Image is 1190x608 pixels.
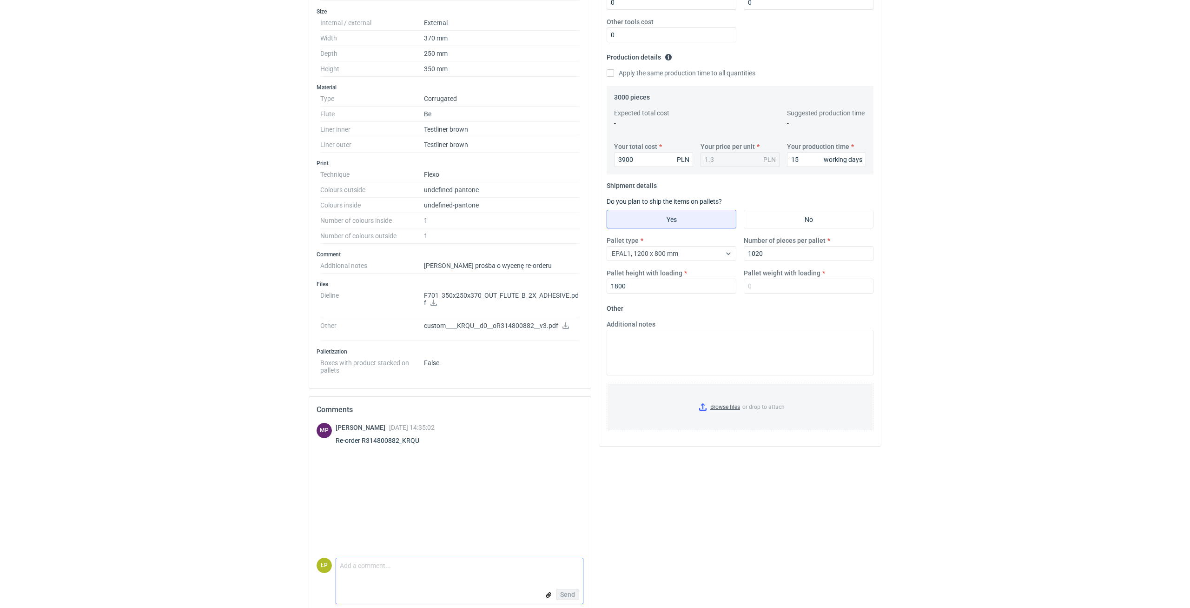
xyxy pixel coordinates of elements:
[614,142,657,151] label: Your total cost
[320,107,424,122] dt: Flute
[320,228,424,244] dt: Number of colours outside
[607,236,639,245] label: Pallet type
[763,155,776,164] div: PLN
[424,258,580,274] dd: [PERSON_NAME] prośba o wycenę re-orderu
[317,558,332,573] figcaption: ŁP
[424,292,580,307] p: F701_350x250x370_OUT_FLUTE_B_2X_ADHESIVE.pdf
[424,137,580,153] dd: Testliner brown
[614,90,650,101] legend: 3000 pieces
[317,423,332,438] figcaption: MP
[560,591,575,598] span: Send
[607,198,722,205] label: Do you plan to ship the items on pallets?
[614,119,693,128] p: -
[744,268,820,278] label: Pallet weight with loading
[320,288,424,318] dt: Dieline
[317,251,583,258] h3: Comment
[320,137,424,153] dt: Liner outer
[424,122,580,137] dd: Testliner brown
[320,182,424,198] dt: Colours outside
[556,589,579,600] button: Send
[607,210,736,228] label: Yes
[424,182,580,198] dd: undefined-pantone
[336,424,389,431] span: [PERSON_NAME]
[424,213,580,228] dd: 1
[607,68,755,78] label: Apply the same production time to all quantities
[320,91,424,107] dt: Type
[744,246,873,261] input: 0
[677,155,689,164] div: PLN
[787,119,866,128] p: -
[320,355,424,374] dt: Boxes with product stacked on pallets
[607,383,873,431] label: or drop to attach
[317,281,583,288] h3: Files
[389,424,435,431] span: [DATE] 14:35:02
[744,210,873,228] label: No
[424,107,580,122] dd: Be
[320,61,424,77] dt: Height
[607,17,654,27] label: Other tools cost
[320,31,424,46] dt: Width
[607,268,682,278] label: Pallet height with loading
[424,15,580,31] dd: External
[424,31,580,46] dd: 370 mm
[424,198,580,213] dd: undefined-pantone
[424,228,580,244] dd: 1
[320,318,424,341] dt: Other
[320,213,424,228] dt: Number of colours inside
[320,198,424,213] dt: Colours inside
[320,15,424,31] dt: Internal / external
[614,108,669,118] label: Expected total cost
[320,167,424,182] dt: Technique
[424,61,580,77] dd: 350 mm
[607,50,672,61] legend: Production details
[612,250,678,257] span: EPAL1, 1200 x 800 mm
[317,558,332,573] div: Łukasz Postawa
[317,160,583,167] h3: Print
[787,152,866,167] input: 0
[787,142,849,151] label: Your production time
[317,8,583,15] h3: Size
[317,84,583,91] h3: Material
[607,27,736,42] input: 0
[824,155,862,164] div: working days
[614,152,693,167] input: 0
[317,348,583,355] h3: Palletization
[317,404,583,415] h2: Comments
[607,301,623,312] legend: Other
[424,46,580,61] dd: 250 mm
[336,436,435,445] div: Re-order R314800882_KRQU
[744,236,826,245] label: Number of pieces per pallet
[607,279,736,294] input: 0
[320,258,424,274] dt: Additional notes
[424,167,580,182] dd: Flexo
[320,122,424,137] dt: Liner inner
[424,322,580,330] p: custom____KRQU__d0__oR314800882__v3.pdf
[787,108,865,118] label: Suggested production time
[424,355,580,374] dd: False
[607,320,655,329] label: Additional notes
[701,142,755,151] label: Your price per unit
[607,178,657,189] legend: Shipment details
[744,279,873,294] input: 0
[317,423,332,438] div: Michał Palasek
[424,91,580,107] dd: Corrugated
[320,46,424,61] dt: Depth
